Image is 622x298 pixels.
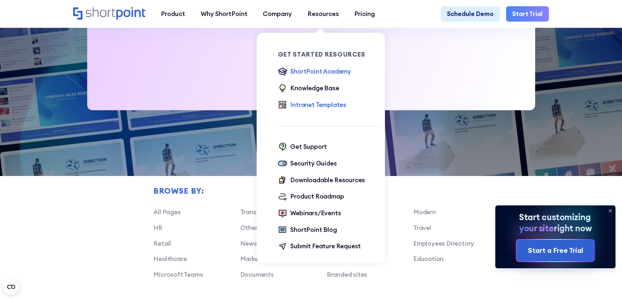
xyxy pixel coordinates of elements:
[240,239,311,247] a: News & Announcements
[290,208,341,218] div: Webinars/Events
[278,100,346,111] a: Intranet Templates
[300,6,347,22] a: Resources
[290,100,346,110] div: Intranet Templates
[290,142,327,151] div: Get Support
[278,192,344,202] a: Product Roadmap
[255,6,300,22] a: Company
[278,142,327,152] a: Get Support
[278,208,341,219] a: Webinars/Events
[153,224,163,232] a: HR
[290,192,344,201] div: Product Roadmap
[153,186,500,195] h2: Browse by:
[201,9,247,19] div: Why ShortPoint
[240,224,261,232] a: Others
[290,175,365,185] div: Downloadable Resources
[506,6,549,22] a: Start Trial
[240,271,274,278] a: Documents
[153,208,181,216] a: All Pages
[308,9,339,19] div: Resources
[278,83,339,94] a: Knowledge Base
[153,271,203,278] a: Microsoft Teams
[347,6,383,22] a: Pricing
[290,159,337,168] div: Security Guides
[290,241,361,251] div: Submit Feature Request
[441,6,500,22] a: Schedule Demo
[263,9,292,19] div: Company
[278,225,337,236] a: ShortPoint Blog
[278,51,381,58] div: Get Started Resources
[278,175,365,186] a: Downloadable Resources
[153,6,193,22] a: Product
[73,7,145,21] a: Home
[528,245,583,256] div: Start a Free Trial
[413,255,443,263] a: Education
[3,279,19,295] button: Open CMP widget
[153,255,187,263] a: Healthcare
[153,239,171,247] a: Retail
[240,255,270,263] a: Marketing
[290,225,337,235] div: ShortPoint Blog
[413,208,436,216] a: Modern
[290,67,351,76] div: ShortPoint Academy
[327,271,368,278] a: Branded sites
[290,83,339,93] div: Knowledge Base
[517,240,594,261] a: Start a Free Trial
[589,267,622,298] iframe: Chat Widget
[354,9,375,19] div: Pricing
[161,9,185,19] div: Product
[278,67,351,77] a: ShortPoint Academy
[413,239,474,247] a: Employees Directory
[193,6,255,22] a: Why ShortPoint
[413,224,431,232] a: Travel
[240,208,269,216] a: Transport
[278,241,361,252] a: Submit Feature Request
[278,159,337,169] a: Security Guides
